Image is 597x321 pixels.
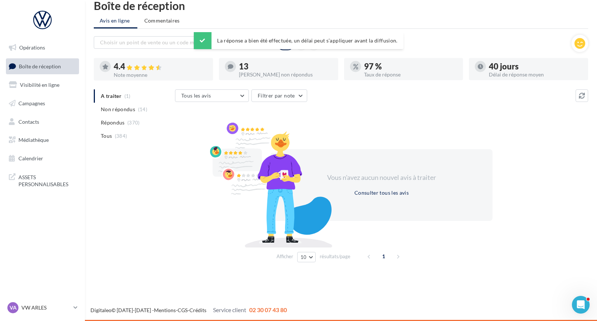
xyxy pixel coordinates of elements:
span: Contacts [18,118,39,124]
div: Note moyenne [114,72,207,78]
span: (384) [115,133,127,139]
a: Calendrier [4,151,80,166]
span: (14) [138,106,147,112]
div: Vous n'avez aucun nouvel avis à traiter [318,173,445,182]
div: 13 [239,62,332,71]
span: Médiathèque [18,137,49,143]
a: Crédits [189,307,206,313]
span: (370) [127,120,140,126]
span: Visibilité en ligne [20,82,59,88]
a: Mentions [154,307,176,313]
div: 97 % [364,62,457,71]
a: Digitaleo [90,307,111,313]
div: Délai de réponse moyen [489,72,582,77]
span: Calendrier [18,155,43,161]
span: 10 [301,254,307,260]
a: Campagnes [4,96,80,111]
button: Tous les avis [175,89,249,102]
a: Médiathèque [4,132,80,148]
div: Taux de réponse [364,72,457,77]
div: [PERSON_NAME] non répondus [239,72,332,77]
a: Contacts [4,114,80,130]
button: Filtrer par note [251,89,307,102]
span: © [DATE]-[DATE] - - - [90,307,287,313]
span: 1 [378,250,390,262]
iframe: Intercom live chat [572,296,590,314]
span: Opérations [19,44,45,51]
button: Choisir un point de vente ou un code magasin [94,36,223,49]
a: Boîte de réception [4,58,80,74]
a: VA VW ARLES [6,301,79,315]
span: Campagnes [18,100,45,106]
span: résultats/page [320,253,350,260]
span: Commentaires [144,17,180,24]
span: Tous [101,132,112,140]
button: Consulter tous les avis [351,188,412,197]
span: Service client [213,306,246,313]
a: Opérations [4,40,80,55]
a: Visibilité en ligne [4,77,80,93]
span: Tous les avis [181,92,211,99]
span: ASSETS PERSONNALISABLES [18,172,76,188]
span: 02 30 07 43 80 [249,306,287,313]
span: VA [10,304,17,311]
span: Afficher [277,253,293,260]
span: Choisir un point de vente ou un code magasin [100,39,209,45]
div: 4.4 [114,62,207,71]
p: VW ARLES [21,304,71,311]
span: Répondus [101,119,125,126]
span: Boîte de réception [19,63,61,69]
button: 10 [297,252,316,262]
a: ASSETS PERSONNALISABLES [4,169,80,191]
span: Non répondus [101,106,135,113]
div: 40 jours [489,62,582,71]
div: La réponse a bien été effectuée, un délai peut s’appliquer avant la diffusion. [193,32,403,49]
a: CGS [178,307,188,313]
